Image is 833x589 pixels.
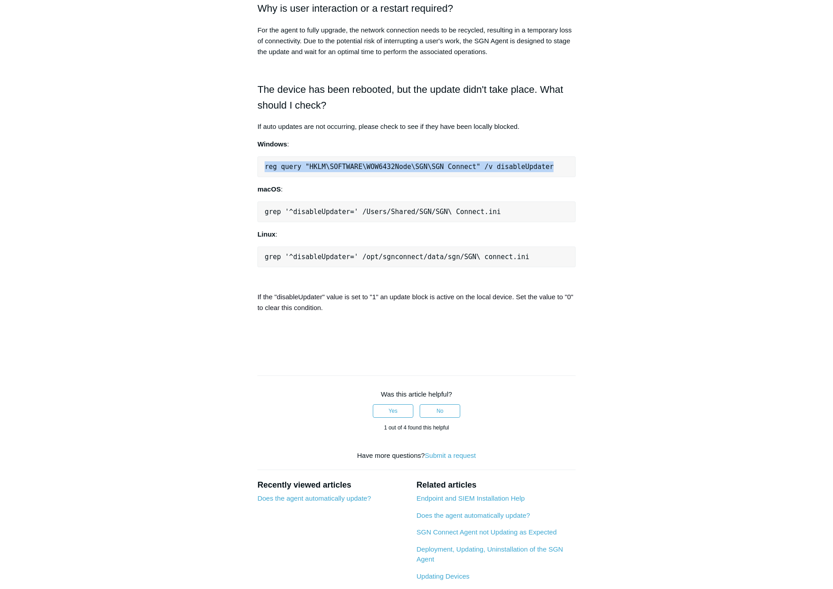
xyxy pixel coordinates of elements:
h2: Why is user interaction or a restart required? [257,0,576,16]
span: If the "disableUpdater" value is set to "1" an update block is active on the local device. Set th... [257,293,573,311]
a: Deployment, Updating, Uninstallation of the SGN Agent [416,545,563,563]
a: Updating Devices [416,572,470,580]
a: Does the agent automatically update? [416,511,530,519]
a: Endpoint and SIEM Installation Help [416,494,525,502]
pre: grep '^disableUpdater=' /Users/Shared/SGN/SGN\ Connect.ini [257,201,576,222]
pre: reg query "HKLM\SOFTWARE\WOW6432Node\SGN\SGN Connect" /v disableUpdater [257,156,576,177]
p: If auto updates are not occurring, please check to see if they have been locally blocked. [257,121,576,132]
strong: Linux [257,230,275,238]
div: Have more questions? [257,451,576,461]
strong: macOS [257,185,281,193]
p: : [257,184,576,195]
span: 1 out of 4 found this helpful [384,425,449,431]
a: Does the agent automatically update? [257,494,371,502]
h2: Related articles [416,479,576,491]
p: : [257,229,576,240]
a: SGN Connect Agent not Updating as Expected [416,528,557,536]
a: Submit a request [425,452,476,459]
span: Was this article helpful? [381,390,452,398]
h2: The device has been rebooted, but the update didn't take place. What should I check? [257,82,576,113]
p: For the agent to fully upgrade, the network connection needs to be recycled, resulting in a tempo... [257,25,576,57]
h2: Recently viewed articles [257,479,407,491]
p: : [257,139,576,150]
strong: Windows [257,140,287,148]
pre: grep '^disableUpdater=' /opt/sgnconnect/data/sgn/SGN\ connect.ini [257,247,576,267]
button: This article was not helpful [420,404,460,418]
button: This article was helpful [373,404,413,418]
